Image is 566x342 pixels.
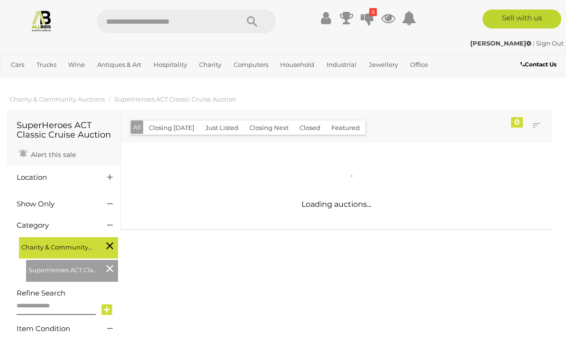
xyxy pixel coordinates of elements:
[114,95,237,103] a: SuperHeroes ACT Classic Cruise Auction
[228,9,276,33] button: Search
[150,57,191,73] a: Hospitality
[33,57,60,73] a: Trucks
[511,117,523,128] div: 0
[301,200,371,209] span: Loading auctions...
[7,73,34,88] a: Sports
[520,61,557,68] b: Contact Us
[17,200,93,208] h4: Show Only
[64,57,89,73] a: Wine
[365,57,402,73] a: Jewellery
[276,57,318,73] a: Household
[470,39,531,47] strong: [PERSON_NAME]
[28,150,76,159] span: Alert this sale
[17,325,93,333] h4: Item Condition
[7,57,28,73] a: Cars
[30,9,53,32] img: Allbids.com.au
[131,120,144,134] button: All
[200,120,244,135] button: Just Listed
[230,57,272,73] a: Computers
[93,57,145,73] a: Antiques & Art
[470,39,533,47] a: [PERSON_NAME]
[360,9,374,27] a: 8
[17,222,93,230] h4: Category
[195,57,225,73] a: Charity
[21,240,92,253] span: Charity & Community Auctions
[17,121,111,140] h1: SuperHeroes ACT Classic Cruise Auction
[326,120,365,135] button: Featured
[9,95,105,103] a: Charity & Community Auctions
[369,8,377,16] i: 8
[294,120,326,135] button: Closed
[483,9,561,28] a: Sell with us
[143,120,200,135] button: Closing [DATE]
[17,289,118,297] h4: Refine Search
[17,147,78,161] a: Alert this sale
[244,120,294,135] button: Closing Next
[520,59,559,70] a: Contact Us
[533,39,535,47] span: |
[323,57,360,73] a: Industrial
[39,73,114,88] a: [GEOGRAPHIC_DATA]
[17,174,93,182] h4: Location
[536,39,564,47] a: Sign Out
[406,57,432,73] a: Office
[28,262,100,276] span: SuperHeroes ACT Classic Cruise Auction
